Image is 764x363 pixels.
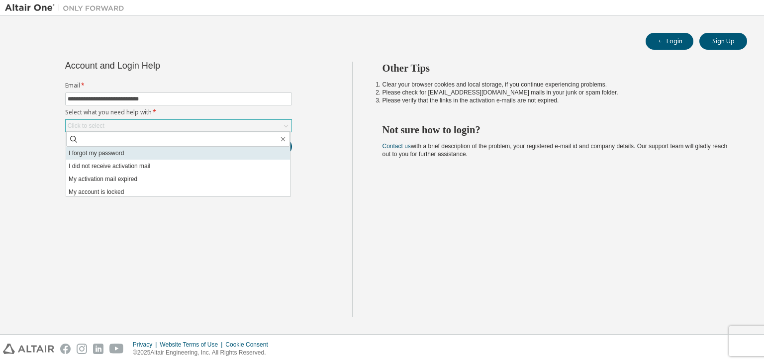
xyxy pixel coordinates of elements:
[382,62,730,75] h2: Other Tips
[133,349,274,357] p: © 2025 Altair Engineering, Inc. All Rights Reserved.
[160,341,225,349] div: Website Terms of Use
[699,33,747,50] button: Sign Up
[65,62,247,70] div: Account and Login Help
[3,344,54,354] img: altair_logo.svg
[382,123,730,136] h2: Not sure how to login?
[382,89,730,96] li: Please check for [EMAIL_ADDRESS][DOMAIN_NAME] mails in your junk or spam folder.
[382,81,730,89] li: Clear your browser cookies and local storage, if you continue experiencing problems.
[93,344,103,354] img: linkedin.svg
[66,147,290,160] li: I forgot my password
[68,122,104,130] div: Click to select
[225,341,274,349] div: Cookie Consent
[382,143,728,158] span: with a brief description of the problem, your registered e-mail id and company details. Our suppo...
[382,96,730,104] li: Please verify that the links in the activation e-mails are not expired.
[5,3,129,13] img: Altair One
[646,33,693,50] button: Login
[382,143,411,150] a: Contact us
[109,344,124,354] img: youtube.svg
[65,108,292,116] label: Select what you need help with
[65,82,292,90] label: Email
[77,344,87,354] img: instagram.svg
[60,344,71,354] img: facebook.svg
[133,341,160,349] div: Privacy
[66,120,291,132] div: Click to select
